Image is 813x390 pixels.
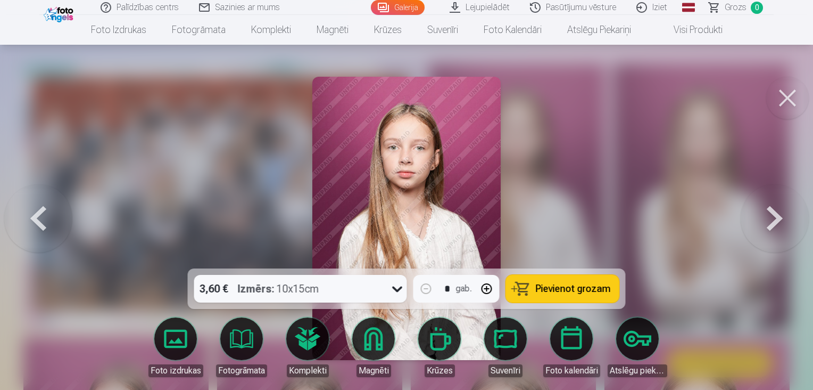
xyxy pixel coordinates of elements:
[146,318,205,377] a: Foto izdrukas
[148,364,203,377] div: Foto izdrukas
[542,318,601,377] a: Foto kalendāri
[506,275,619,303] button: Pievienot grozam
[44,4,76,22] img: /fa1
[304,15,361,45] a: Magnēti
[344,318,403,377] a: Magnēti
[194,275,234,303] div: 3,60 €
[278,318,337,377] a: Komplekti
[536,284,611,294] span: Pievienot grozam
[488,364,522,377] div: Suvenīri
[159,15,238,45] a: Fotogrāmata
[608,364,667,377] div: Atslēgu piekariņi
[471,15,554,45] a: Foto kalendāri
[216,364,267,377] div: Fotogrāmata
[644,15,735,45] a: Visi produkti
[725,1,746,14] span: Grozs
[238,275,319,303] div: 10x15cm
[751,2,763,14] span: 0
[476,318,535,377] a: Suvenīri
[425,364,455,377] div: Krūzes
[414,15,471,45] a: Suvenīri
[554,15,644,45] a: Atslēgu piekariņi
[456,282,472,295] div: gab.
[410,318,469,377] a: Krūzes
[287,364,329,377] div: Komplekti
[356,364,391,377] div: Magnēti
[543,364,600,377] div: Foto kalendāri
[212,318,271,377] a: Fotogrāmata
[238,15,304,45] a: Komplekti
[78,15,159,45] a: Foto izdrukas
[361,15,414,45] a: Krūzes
[238,281,275,296] strong: Izmērs :
[608,318,667,377] a: Atslēgu piekariņi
